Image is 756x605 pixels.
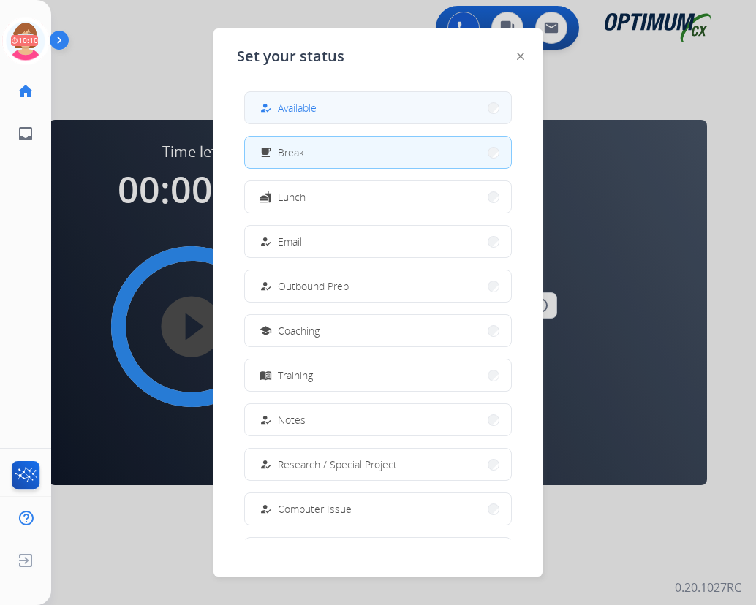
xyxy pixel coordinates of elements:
button: Research / Special Project [245,449,511,480]
button: Internet Issue [245,538,511,569]
span: Lunch [278,189,306,205]
button: Available [245,92,511,123]
mat-icon: how_to_reg [260,458,272,471]
mat-icon: how_to_reg [260,414,272,426]
mat-icon: how_to_reg [260,235,272,248]
span: Email [278,234,302,249]
span: Set your status [237,46,344,66]
button: Coaching [245,315,511,346]
span: Computer Issue [278,501,352,517]
span: Research / Special Project [278,457,397,472]
button: Outbound Prep [245,270,511,302]
button: Email [245,226,511,257]
mat-icon: free_breakfast [260,146,272,159]
button: Break [245,137,511,168]
mat-icon: fastfood [260,191,272,203]
button: Notes [245,404,511,435]
img: close-button [517,53,524,60]
span: Notes [278,412,306,427]
span: Available [278,100,317,115]
p: 0.20.1027RC [675,579,741,596]
span: Break [278,145,304,160]
span: Coaching [278,323,320,338]
mat-icon: school [260,324,272,337]
mat-icon: how_to_reg [260,503,272,515]
button: Training [245,359,511,391]
mat-icon: inbox [17,125,34,142]
button: Computer Issue [245,493,511,525]
mat-icon: how_to_reg [260,280,272,292]
mat-icon: how_to_reg [260,102,272,114]
span: Outbound Prep [278,278,349,294]
mat-icon: home [17,83,34,100]
button: Lunch [245,181,511,213]
mat-icon: menu_book [260,369,272,381]
span: Training [278,368,313,383]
